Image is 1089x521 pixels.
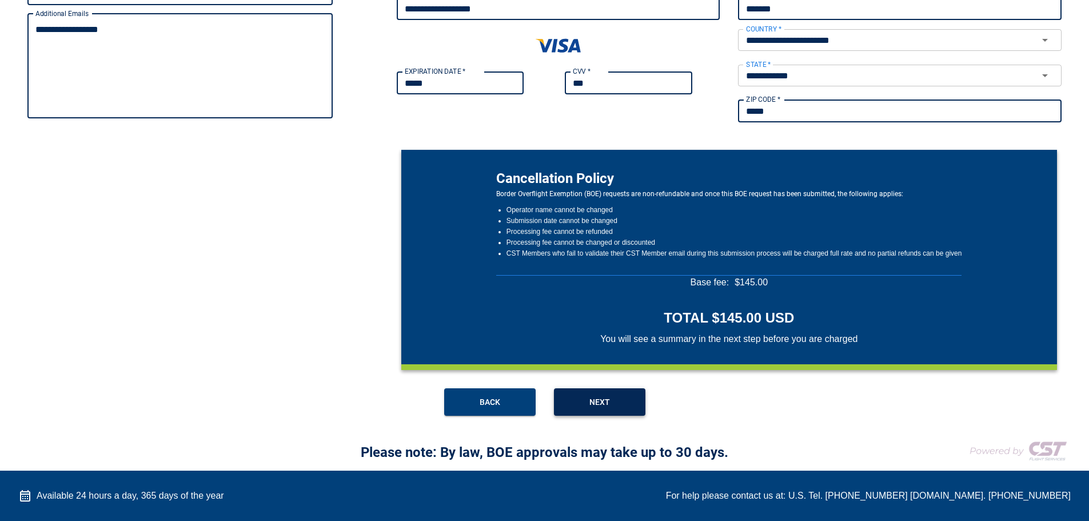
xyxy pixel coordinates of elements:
[506,216,962,226] li: Submission date cannot be changed
[1032,32,1058,48] button: Open
[506,237,962,248] li: Processing fee cannot be changed or discounted
[496,189,962,200] span: Border Overflight Exemption (BOE) requests are non-refundable and once this BOE request has been ...
[506,226,962,237] li: Processing fee cannot be refunded
[956,436,1071,465] img: COMPANY LOGO
[506,205,962,216] li: Operator name cannot be changed
[666,489,1071,503] div: For help please contact us at: U.S. Tel. [PHONE_NUMBER] [DOMAIN_NAME]. [PHONE_NUMBER]
[664,308,794,328] h4: TOTAL $145.00 USD
[18,489,224,503] div: Available 24 hours a day, 365 days of the year
[1032,67,1058,83] button: Open
[573,66,591,76] label: CVV *
[600,332,857,346] span: You will see a summary in the next step before you are charged
[554,388,645,416] button: Next
[496,168,962,189] p: Cancellation Policy
[746,24,781,34] label: COUNTRY *
[35,120,325,132] p: Up to X email addresses separated by a comma
[506,248,962,259] li: CST Members who fail to validate their CST Member email during this submission process will be ch...
[746,59,771,69] label: STATE *
[444,388,536,416] button: Back
[735,276,768,289] span: $ 145.00
[405,66,466,76] label: EXPIRATION DATE *
[746,94,780,104] label: ZIP CODE *
[35,9,89,18] label: Additional Emails
[691,276,729,289] span: Base fee:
